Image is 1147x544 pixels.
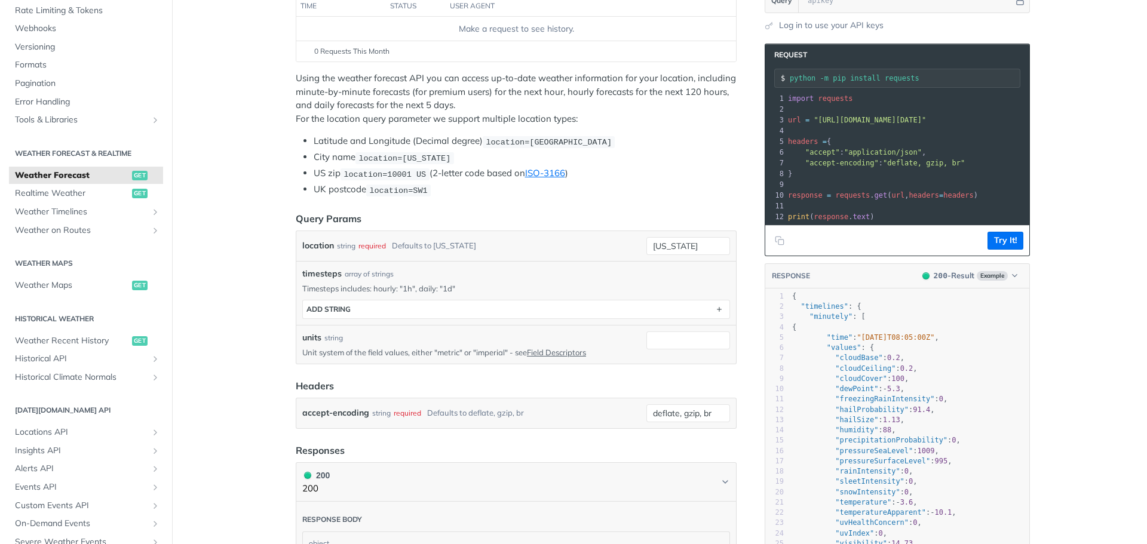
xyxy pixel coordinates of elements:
button: Try It! [987,232,1023,250]
div: 13 [765,415,784,425]
a: Versioning [9,38,163,56]
span: 0.2 [887,354,900,362]
span: : , [792,498,918,506]
span: ( . ) [788,213,875,221]
span: "uvIndex" [835,529,874,537]
span: get [132,336,148,346]
p: 200 [302,482,330,496]
span: : , [792,447,939,455]
div: Response body [302,515,362,524]
div: 12 [765,211,786,222]
span: Events API [15,481,148,493]
span: "accept" [805,148,840,156]
div: 15 [765,435,784,445]
span: "cloudBase" [835,354,882,362]
span: Alerts API [15,463,148,475]
span: "cloudCover" [835,374,887,383]
button: Show subpages for Weather on Routes [151,226,160,235]
span: Pagination [15,78,160,90]
span: url [788,116,801,124]
span: 88 [883,426,891,434]
div: 4 [765,322,784,333]
div: Defaults to deflate, gzip, br [427,404,524,422]
span: : , [792,436,961,444]
span: 0.2 [900,364,913,373]
div: 2 [765,302,784,312]
span: : , [792,354,904,362]
a: Alerts APIShow subpages for Alerts API [9,460,163,478]
span: } [788,170,792,178]
div: Query Params [296,211,361,226]
span: : , [792,467,913,475]
span: "sleetIntensity" [835,477,904,485]
span: 200 [922,272,930,279]
span: 1.13 [883,416,900,424]
span: "snowIntensity" [835,488,900,496]
span: "pressureSeaLevel" [835,447,913,455]
span: import [788,94,814,103]
span: Insights API [15,445,148,457]
div: 8 [765,364,784,374]
span: 200 [304,472,311,479]
a: Custom Events APIShow subpages for Custom Events API [9,497,163,515]
span: "temperatureApparent" [835,508,926,517]
span: headers [788,137,818,146]
span: = [939,191,943,199]
p: Timesteps includes: hourly: "1h", daily: "1d" [302,283,730,294]
button: Show subpages for Tools & Libraries [151,115,160,125]
svg: Chevron [720,477,730,487]
h2: Weather Forecast & realtime [9,148,163,159]
div: 4 [765,125,786,136]
span: location=[US_STATE] [358,153,450,162]
button: Show subpages for Insights API [151,446,160,456]
span: : , [792,508,956,517]
p: Unit system of the field values, either "metric" or "imperial" - see [302,347,642,358]
div: Headers [296,379,334,393]
span: - [883,385,887,393]
span: : { [792,302,861,311]
span: 0 [879,529,883,537]
label: accept-encoding [302,404,369,422]
div: Responses [296,443,345,457]
span: : , [792,385,904,393]
button: Show subpages for Historical Climate Normals [151,373,160,382]
span: { [792,292,796,300]
div: - Result [934,270,974,282]
li: City name [314,150,737,164]
div: Defaults to [US_STATE] [392,237,476,254]
div: 3 [765,312,784,322]
span: "precipitationProbability" [835,436,947,444]
span: 3.6 [900,498,913,506]
div: 22 [765,508,784,518]
label: units [302,331,321,344]
span: timesteps [302,268,342,280]
span: { [792,323,796,331]
span: Formats [15,59,160,71]
span: "timelines" [801,302,848,311]
span: 91.4 [913,405,930,414]
span: url [891,191,904,199]
span: "temperature" [835,498,891,506]
li: US zip (2-letter code based on ) [314,167,737,180]
span: : [ [792,312,866,321]
button: Copy to clipboard [771,232,788,250]
h2: [DATE][DOMAIN_NAME] API [9,405,163,416]
a: Rate Limiting & Tokens [9,2,163,20]
span: : { [792,343,874,352]
div: 200 [302,469,330,482]
span: : , [792,416,904,424]
span: 0 [952,436,956,444]
span: Custom Events API [15,500,148,512]
span: : , [788,148,926,156]
span: text [852,213,870,221]
span: "application/json" [844,148,922,156]
span: "cloudCeiling" [835,364,895,373]
span: Weather Maps [15,279,129,291]
span: "rainIntensity" [835,467,900,475]
span: : , [792,457,952,465]
span: 0 [904,488,909,496]
a: Weather Forecastget [9,167,163,185]
button: Show subpages for Locations API [151,428,160,437]
span: : , [792,477,918,485]
span: 5.3 [887,385,900,393]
